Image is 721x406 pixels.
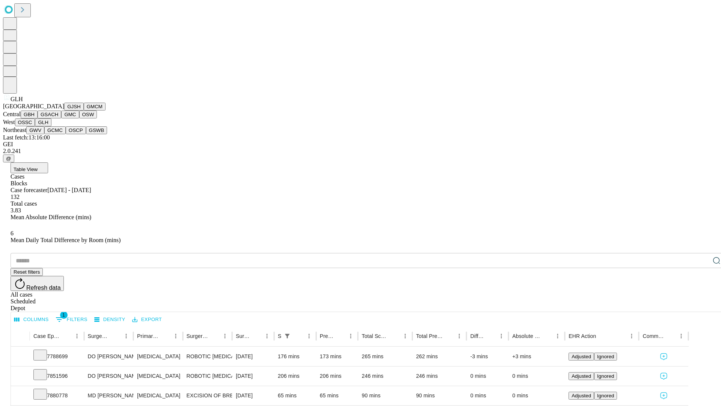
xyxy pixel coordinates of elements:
[512,367,561,386] div: 0 mins
[282,331,293,341] div: 1 active filter
[137,333,159,339] div: Primary Service
[15,389,26,403] button: Expand
[362,347,409,366] div: 265 mins
[594,353,617,361] button: Ignored
[597,331,607,341] button: Sort
[86,126,107,134] button: GSWB
[12,314,51,326] button: Select columns
[11,194,20,200] span: 132
[92,314,127,326] button: Density
[88,386,130,405] div: MD [PERSON_NAME] [PERSON_NAME] Md
[3,155,14,162] button: @
[572,354,591,359] span: Adjusted
[643,333,664,339] div: Comments
[569,372,594,380] button: Adjusted
[470,386,505,405] div: 0 mins
[35,118,51,126] button: GLH
[26,126,44,134] button: GWV
[597,354,614,359] span: Ignored
[320,367,354,386] div: 206 mins
[187,386,228,405] div: EXCISION OF BREAST LESION RADIOLOGICAL MARKER
[416,367,463,386] div: 246 mins
[15,370,26,383] button: Expand
[209,331,220,341] button: Sort
[594,392,617,400] button: Ignored
[33,367,80,386] div: 7851596
[11,268,43,276] button: Reset filters
[416,333,443,339] div: Total Predicted Duration
[11,96,23,102] span: GLH
[137,386,179,405] div: [MEDICAL_DATA]
[11,214,91,220] span: Mean Absolute Difference (mins)
[44,126,66,134] button: GCMC
[33,347,80,366] div: 7788699
[262,331,272,341] button: Menu
[362,333,389,339] div: Total Scheduled Duration
[3,127,26,133] span: Northeast
[569,333,596,339] div: EHR Action
[362,367,409,386] div: 246 mins
[3,111,21,117] span: Central
[137,347,179,366] div: [MEDICAL_DATA]
[236,367,270,386] div: [DATE]
[137,367,179,386] div: [MEDICAL_DATA]
[278,333,281,339] div: Scheduled In Room Duration
[552,331,563,341] button: Menu
[335,331,345,341] button: Sort
[11,237,121,243] span: Mean Daily Total Difference by Room (mins)
[572,393,591,398] span: Adjusted
[21,111,38,118] button: GBH
[61,111,79,118] button: GMC
[11,200,37,207] span: Total cases
[130,314,164,326] button: Export
[11,162,48,173] button: Table View
[597,393,614,398] span: Ignored
[187,367,228,386] div: ROBOTIC [MEDICAL_DATA] PARTIAL [MEDICAL_DATA] WITH COLOPROCTOSTOMY
[443,331,454,341] button: Sort
[400,331,410,341] button: Menu
[79,111,97,118] button: OSW
[542,331,552,341] button: Sort
[64,103,84,111] button: GJSH
[3,103,64,109] span: [GEOGRAPHIC_DATA]
[88,333,110,339] div: Surgeon Name
[60,311,68,319] span: 1
[512,347,561,366] div: +3 mins
[84,103,106,111] button: GMCM
[320,386,354,405] div: 65 mins
[278,386,312,405] div: 65 mins
[594,372,617,380] button: Ignored
[3,119,15,125] span: West
[72,331,82,341] button: Menu
[11,207,21,214] span: 3.83
[88,347,130,366] div: DO [PERSON_NAME]
[15,350,26,364] button: Expand
[38,111,61,118] button: GSACH
[416,347,463,366] div: 262 mins
[572,373,591,379] span: Adjusted
[512,333,541,339] div: Absolute Difference
[88,367,130,386] div: DO [PERSON_NAME]
[304,331,314,341] button: Menu
[389,331,400,341] button: Sort
[236,386,270,405] div: [DATE]
[251,331,262,341] button: Sort
[14,167,38,172] span: Table View
[14,269,40,275] span: Reset filters
[170,331,181,341] button: Menu
[278,347,312,366] div: 176 mins
[3,141,718,148] div: GEI
[110,331,121,341] button: Sort
[362,386,409,405] div: 90 mins
[486,331,496,341] button: Sort
[3,148,718,155] div: 2.0.241
[569,392,594,400] button: Adjusted
[282,331,293,341] button: Show filters
[6,156,11,161] span: @
[597,373,614,379] span: Ignored
[160,331,170,341] button: Sort
[121,331,131,341] button: Menu
[676,331,686,341] button: Menu
[470,333,485,339] div: Difference
[236,333,250,339] div: Surgery Date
